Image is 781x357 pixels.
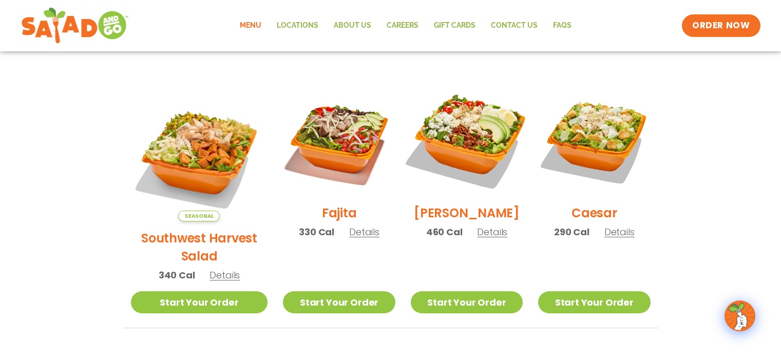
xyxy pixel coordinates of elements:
[401,74,532,206] img: Product photo for Cobb Salad
[682,14,760,37] a: ORDER NOW
[545,14,579,37] a: FAQs
[379,14,426,37] a: Careers
[283,84,395,196] img: Product photo for Fajita Salad
[159,268,195,282] span: 340 Cal
[283,291,395,313] a: Start Your Order
[414,204,520,222] h2: [PERSON_NAME]
[538,84,650,196] img: Product photo for Caesar Salad
[131,291,268,313] a: Start Your Order
[21,5,129,46] img: new-SAG-logo-768×292
[572,204,617,222] h2: Caesar
[426,225,463,239] span: 460 Cal
[299,225,334,239] span: 330 Cal
[178,211,220,221] span: Seasonal
[538,291,650,313] a: Start Your Order
[483,14,545,37] a: Contact Us
[232,14,579,37] nav: Menu
[269,14,326,37] a: Locations
[554,225,589,239] span: 290 Cal
[426,14,483,37] a: GIFT CARDS
[726,302,754,330] img: wpChatIcon
[411,291,523,313] a: Start Your Order
[209,269,240,281] span: Details
[131,84,268,221] img: Product photo for Southwest Harvest Salad
[232,14,269,37] a: Menu
[131,229,268,265] h2: Southwest Harvest Salad
[349,226,379,238] span: Details
[604,226,635,238] span: Details
[477,226,507,238] span: Details
[326,14,379,37] a: About Us
[322,204,357,222] h2: Fajita
[692,20,750,32] span: ORDER NOW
